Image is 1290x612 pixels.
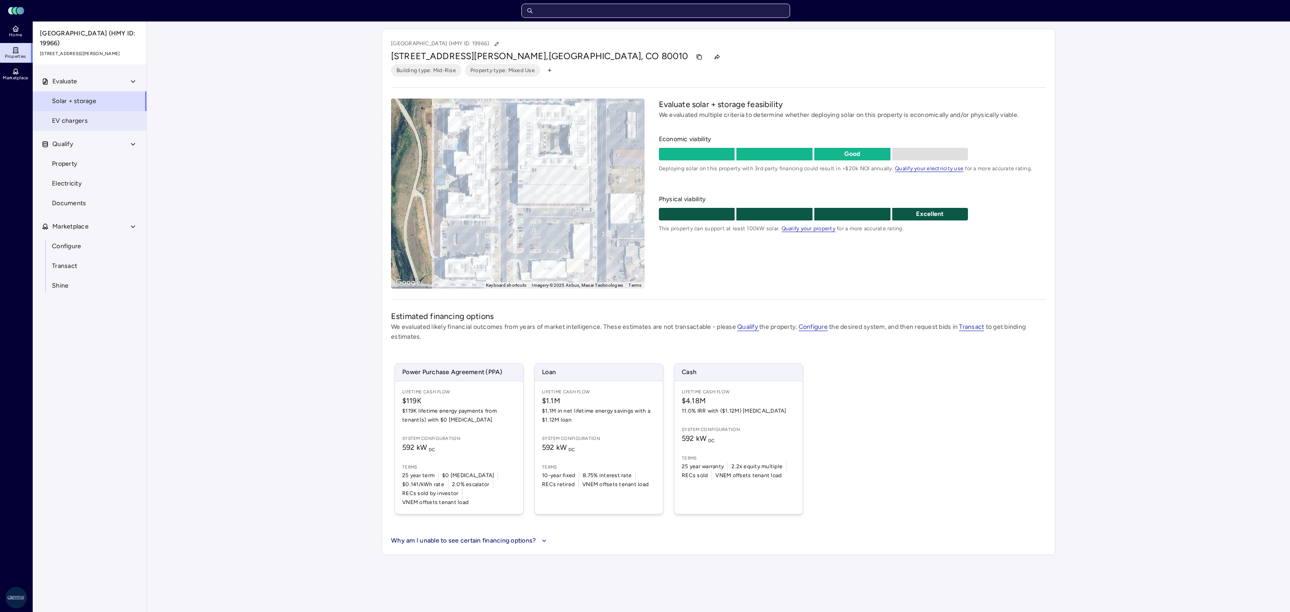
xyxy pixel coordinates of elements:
[682,455,795,462] span: Terms
[32,111,147,131] a: EV chargers
[32,154,147,174] a: Property
[542,443,575,452] span: 592 kW
[659,194,1046,204] span: Physical viability
[486,282,527,289] button: Keyboard shortcuts
[542,464,656,471] span: Terms
[391,536,549,546] button: Why am I unable to see certain financing options?
[659,224,1046,233] span: This property can support at least 100kW solar. for a more accurate rating.
[52,139,73,149] span: Qualify
[659,99,1046,110] h2: Evaluate solar + storage feasibility
[659,164,1046,173] span: Deploying solar on this property with 3rd party financing could result in >$20k NOI annually. for...
[682,406,795,415] span: 11.0% IRR with ($1.12M) [MEDICAL_DATA]
[682,396,795,406] span: $4.18M
[40,50,140,57] span: [STREET_ADDRESS][PERSON_NAME]
[814,149,890,159] p: Good
[52,198,86,208] span: Documents
[674,363,803,514] a: CashLifetime Cash Flow$4.18M11.0% IRR with ($1.12M) [MEDICAL_DATA]System configuration592 kW DCTe...
[3,75,28,81] span: Marketplace
[402,443,435,452] span: 592 kW
[549,51,688,61] span: [GEOGRAPHIC_DATA], CO 80010
[391,310,1046,322] h2: Estimated financing options
[402,406,516,424] span: $119K lifetime energy payments from tenant(s) with $0 [MEDICAL_DATA]
[52,77,77,86] span: Evaluate
[534,363,663,514] a: LoanLifetime Cash Flow$1.1M$1.1M in net lifetime energy savings with a $1.12M loanSystem configur...
[32,194,147,213] a: Documents
[799,323,828,331] span: Configure
[395,363,524,514] a: Power Purchase Agreement (PPA)Lifetime Cash Flow$119K$119K lifetime energy payments from tenant(s...
[32,256,147,276] a: Transact
[402,498,469,507] span: VNEM offsets tenant load
[675,364,803,381] span: Cash
[33,72,147,91] button: Evaluate
[52,116,88,126] span: EV chargers
[682,462,724,471] span: 25 year warranty
[659,110,1046,120] p: We evaluated multiple criteria to determine whether deploying solar on this property is economica...
[708,438,715,444] sub: DC
[892,209,968,219] p: Excellent
[5,54,26,59] span: Properties
[33,217,147,237] button: Marketplace
[32,237,147,256] a: Configure
[470,66,535,75] span: Property type: Mixed Use
[535,364,663,381] span: Loan
[391,322,1046,342] p: We evaluated likely financial outcomes from years of market intelligence. These estimates are not...
[52,281,69,291] span: Shine
[395,364,523,381] span: Power Purchase Agreement (PPA)
[402,464,516,471] span: Terms
[452,480,490,489] span: 2.0% escalator
[52,96,96,106] span: Solar + storage
[391,38,503,50] p: [GEOGRAPHIC_DATA] (HMY ID: 19966)
[782,225,835,232] a: Qualify your property
[628,283,641,288] a: Terms (opens in new tab)
[32,174,147,194] a: Electricity
[402,435,516,442] span: System configuration
[402,480,444,489] span: $0.141/kWh rate
[52,159,77,169] span: Property
[442,471,494,480] span: $0 [MEDICAL_DATA]
[737,323,759,331] span: Qualify
[542,435,656,442] span: System configuration
[402,489,458,498] span: RECs sold by investor
[715,471,782,480] span: VNEM offsets tenant load
[542,388,656,396] span: Lifetime Cash Flow
[542,471,575,480] span: 10-year fixed
[959,323,984,331] span: Transact
[52,179,82,189] span: Electricity
[737,323,759,331] a: Qualify
[583,471,632,480] span: 8.75% interest rate
[659,134,1046,144] span: Economic viability
[391,51,549,61] span: [STREET_ADDRESS][PERSON_NAME],
[799,323,828,331] a: Configure
[682,388,795,396] span: Lifetime Cash Flow
[682,426,795,433] span: System configuration
[542,406,656,424] span: $1.1M in net lifetime energy savings with a $1.12M loan
[895,165,963,172] a: Qualify your electricity use
[32,91,147,111] a: Solar + storage
[40,29,140,48] span: [GEOGRAPHIC_DATA] (HMY ID: 19966)
[582,480,649,489] span: VNEM offsets tenant load
[532,283,623,288] span: Imagery ©2025 Airbus, Maxar Technologies
[52,222,89,232] span: Marketplace
[465,64,540,77] button: Property type: Mixed Use
[402,471,434,480] span: 25 year term
[393,277,423,289] a: Open this area in Google Maps (opens a new window)
[731,462,783,471] span: 2.2x equity multiple
[682,471,708,480] span: RECs sold
[52,261,77,271] span: Transact
[402,388,516,396] span: Lifetime Cash Flow
[33,134,147,154] button: Qualify
[9,32,22,38] span: Home
[959,323,984,331] a: Transact
[391,64,461,77] button: Building type: Mid-Rise
[32,276,147,296] a: Shine
[542,396,656,406] span: $1.1M
[682,434,715,443] span: 592 kW
[5,587,27,608] img: Greystar AS
[52,241,81,251] span: Configure
[402,396,516,406] span: $119K
[393,277,423,289] img: Google
[568,447,575,453] sub: DC
[542,480,575,489] span: RECs retired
